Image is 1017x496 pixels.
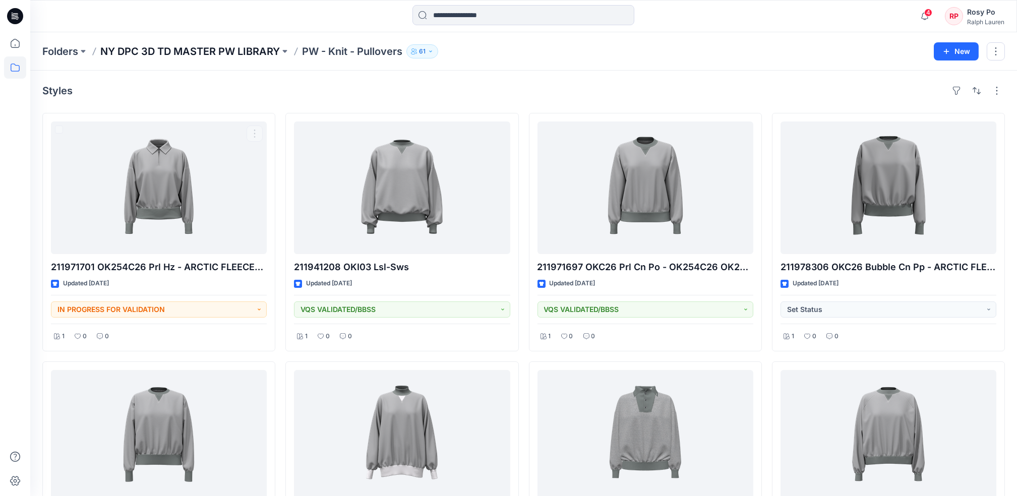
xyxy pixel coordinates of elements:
[42,85,73,97] h4: Styles
[591,331,595,342] p: 0
[781,260,996,274] p: 211978306 OKC26 Bubble Cn Pp - ARCTIC FLEECE-BUBBLE CN PP-LONG SLEEVESWEATSHIRT
[294,260,510,274] p: 211941208 OKI03 Lsl-Sws
[100,44,280,58] a: NY DPC 3D TD MASTER PW LIBRARY
[792,331,794,342] p: 1
[294,121,510,254] a: 211941208 OKI03 Lsl-Sws
[51,121,267,254] a: 211971701 OK254C26 Prl Hz - ARCTIC FLEECE-PRL HZ-LONG SLEEVESWEATSHIRT
[42,44,78,58] a: Folders
[302,44,402,58] p: PW - Knit - Pullovers
[793,278,839,289] p: Updated [DATE]
[419,46,426,57] p: 61
[406,44,438,58] button: 61
[549,331,551,342] p: 1
[326,331,330,342] p: 0
[306,278,352,289] p: Updated [DATE]
[537,121,753,254] a: 211971697 OKC26 Prl Cn Po - OK254C26 OK255C26 ARCTIC FLEECE-PRL CN PO-LONG SLEEVE-SWEATSHIRT
[924,9,932,17] span: 4
[834,331,839,342] p: 0
[348,331,352,342] p: 0
[569,331,573,342] p: 0
[934,42,979,60] button: New
[550,278,595,289] p: Updated [DATE]
[63,278,109,289] p: Updated [DATE]
[945,7,963,25] div: RP
[83,331,87,342] p: 0
[105,331,109,342] p: 0
[305,331,308,342] p: 1
[967,18,1004,26] div: Ralph Lauren
[812,331,816,342] p: 0
[967,6,1004,18] div: Rosy Po
[62,331,65,342] p: 1
[781,121,996,254] a: 211978306 OKC26 Bubble Cn Pp - ARCTIC FLEECE-BUBBLE CN PP-LONG SLEEVESWEATSHIRT
[537,260,753,274] p: 211971697 OKC26 Prl Cn Po - OK254C26 OK255C26 ARCTIC FLEECE-PRL CN PO-LONG SLEEVE-SWEATSHIRT
[51,260,267,274] p: 211971701 OK254C26 Prl Hz - ARCTIC FLEECE-PRL HZ-LONG SLEEVESWEATSHIRT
